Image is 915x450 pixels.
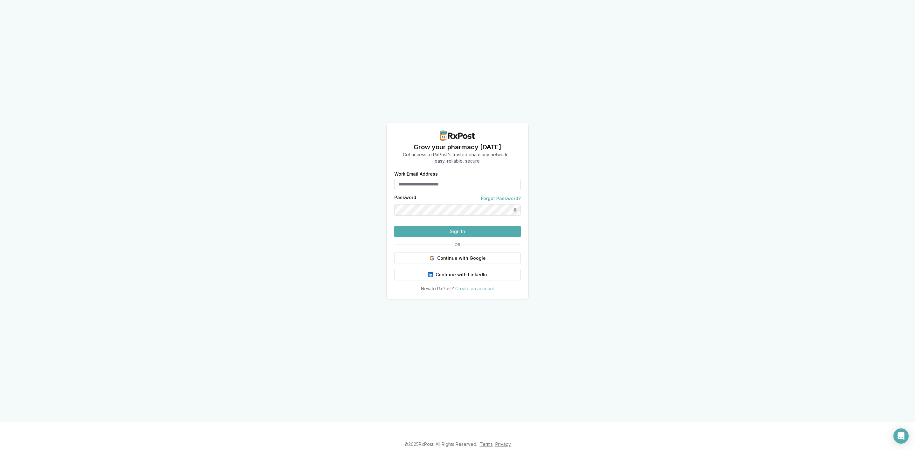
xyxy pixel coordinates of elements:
[428,272,433,277] img: LinkedIn
[495,441,511,447] a: Privacy
[455,286,494,291] a: Create an account
[394,172,521,176] label: Work Email Address
[509,204,521,216] button: Show password
[403,151,512,164] p: Get access to RxPost's trusted pharmacy network— easy, reliable, secure.
[452,242,463,247] span: OR
[480,441,493,447] a: Terms
[394,269,521,280] button: Continue with LinkedIn
[394,226,521,237] button: Sign In
[437,131,478,141] img: RxPost Logo
[893,428,909,444] div: Open Intercom Messenger
[403,143,512,151] h1: Grow your pharmacy [DATE]
[481,195,521,202] a: Forgot Password?
[421,286,454,291] span: New to RxPost?
[394,195,416,202] label: Password
[394,252,521,264] button: Continue with Google
[430,256,435,261] img: Google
